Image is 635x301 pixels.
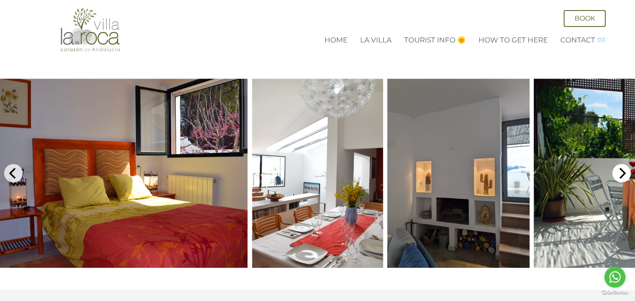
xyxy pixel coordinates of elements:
[404,36,466,44] a: Tourist Info 🌞
[478,36,548,44] a: How to get here
[560,36,606,44] a: Contact 📨
[564,10,606,27] a: Book
[360,36,392,44] a: La Villa
[601,290,628,295] a: Go to GetButton.io website
[59,8,122,52] img: Villa La Roca - A fusion of modern and classical Andalucian architecture
[604,267,625,288] a: Go to whatsapp
[324,36,348,44] a: Home
[4,164,23,182] button: Previous
[612,164,631,182] button: Next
